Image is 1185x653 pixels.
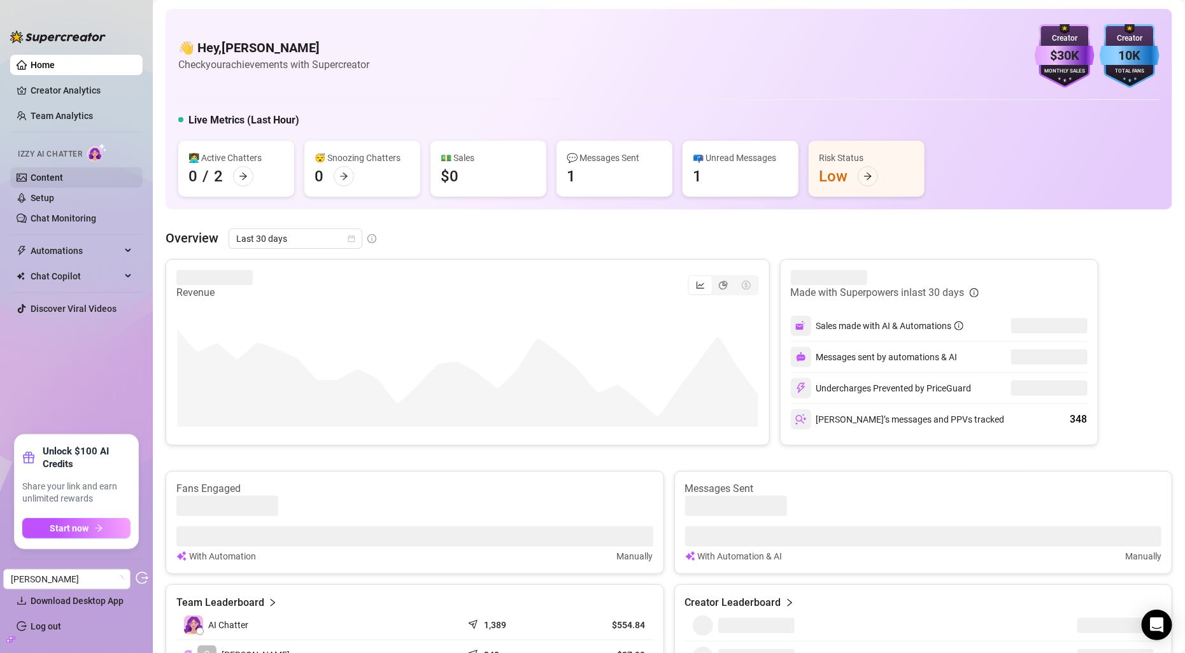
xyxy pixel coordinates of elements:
article: Manually [1125,549,1161,563]
span: Automations [31,241,121,261]
span: loading [115,574,125,585]
div: $30K [1035,46,1095,66]
span: Share your link and earn unlimited rewards [22,481,131,505]
div: [PERSON_NAME]’s messages and PPVs tracked [791,409,1005,430]
div: Risk Status [819,151,914,165]
span: build [6,635,15,644]
a: Home [31,60,55,70]
div: 2 [214,166,223,186]
img: svg%3e [796,352,806,362]
span: Last 30 days [236,229,355,248]
article: With Automation [189,549,256,563]
button: Start nowarrow-right [22,518,131,538]
span: Start now [50,523,89,533]
span: pie-chart [719,281,728,290]
span: arrow-right [94,524,103,533]
img: svg%3e [685,549,695,563]
img: svg%3e [795,320,807,332]
div: Open Intercom Messenger [1142,610,1172,640]
span: thunderbolt [17,246,27,256]
span: Download Desktop App [31,596,124,606]
span: Chat Copilot [31,266,121,286]
a: Creator Analytics [31,80,132,101]
h5: Live Metrics (Last Hour) [188,113,299,128]
img: blue-badge-DgoSNQY1.svg [1100,24,1160,88]
span: gift [22,451,35,464]
div: 👩‍💻 Active Chatters [188,151,284,165]
div: 😴 Snoozing Chatters [315,151,410,165]
span: info-circle [970,288,979,297]
span: line-chart [696,281,705,290]
article: Creator Leaderboard [685,595,781,610]
div: 0 [188,166,197,186]
span: AI Chatter [208,618,248,632]
img: izzy-ai-chatter-avatar-DDCN_rTZ.svg [184,615,203,635]
img: svg%3e [176,549,187,563]
strong: Unlock $100 AI Credits [43,445,131,470]
img: AI Chatter [87,143,107,162]
div: Monthly Sales [1035,67,1095,76]
img: purple-badge-B9DA21FR.svg [1035,24,1095,88]
a: Team Analytics [31,111,93,121]
a: Setup [31,193,54,203]
div: Sales made with AI & Automations [816,319,963,333]
article: Messages Sent [685,482,1162,496]
div: 348 [1070,412,1088,427]
span: right [268,595,277,610]
img: logo-BBDzfeDw.svg [10,31,106,43]
span: send [468,617,481,629]
a: Chat Monitoring [31,213,96,223]
div: segmented control [688,275,759,295]
span: info-circle [954,321,963,330]
article: Overview [166,228,218,248]
a: Log out [31,621,61,631]
div: 1 [567,166,576,186]
div: Total Fans [1100,67,1160,76]
h4: 👋 Hey, [PERSON_NAME] [178,39,369,57]
a: Discover Viral Videos [31,304,117,314]
span: Ashley Banks [11,570,123,589]
div: 💵 Sales [441,151,536,165]
span: arrow-right [239,172,248,181]
span: arrow-right [339,172,348,181]
div: Messages sent by automations & AI [791,347,958,367]
div: Undercharges Prevented by PriceGuard [791,378,972,398]
img: Chat Copilot [17,272,25,281]
span: arrow-right [863,172,872,181]
article: 1,389 [484,619,506,631]
span: Izzy AI Chatter [18,148,82,160]
div: 0 [315,166,323,186]
span: info-circle [367,234,376,243]
article: Check your achievements with Supercreator [178,57,369,73]
a: Content [31,172,63,183]
article: Fans Engaged [176,482,653,496]
img: svg%3e [795,414,807,425]
span: dollar-circle [742,281,751,290]
article: Team Leaderboard [176,595,264,610]
article: Revenue [176,285,253,300]
article: Made with Superpowers in last 30 days [791,285,965,300]
span: calendar [348,235,355,242]
div: 1 [693,166,702,186]
div: Creator [1035,32,1095,45]
article: With Automation & AI [698,549,783,563]
div: 10K [1100,46,1160,66]
span: right [785,595,794,610]
div: 📪 Unread Messages [693,151,788,165]
span: download [17,596,27,606]
span: logout [136,572,148,584]
img: svg%3e [795,383,807,394]
article: $554.84 [565,619,646,631]
div: $0 [441,166,458,186]
div: 💬 Messages Sent [567,151,662,165]
div: Creator [1100,32,1160,45]
article: Manually [617,549,653,563]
